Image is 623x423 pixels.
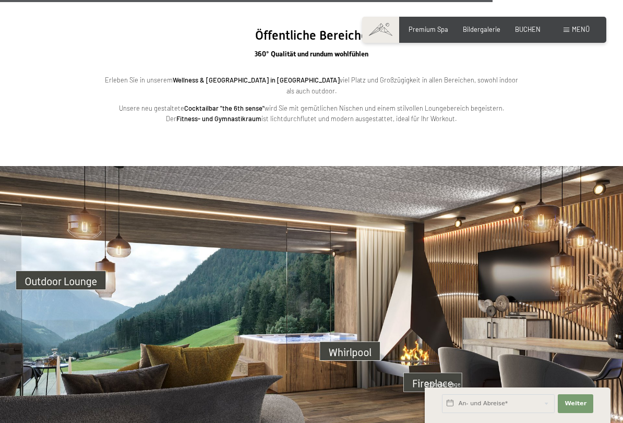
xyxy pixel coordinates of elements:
a: Premium Spa [409,25,448,33]
span: 360° Qualität und rundum wohlfühlen [255,50,368,58]
strong: Fitness- und Gymnastikraum [176,114,261,123]
p: Erleben Sie in unserem viel Platz und Großzügigkeit in allen Bereichen, sowohl indoor als auch ou... [103,75,520,96]
span: Menü [572,25,590,33]
span: Öffentliche Bereiche [255,28,368,43]
a: Bildergalerie [463,25,500,33]
p: Unsere neu gestaltete wird Sie mit gemütlichen Nischen und einem stilvollen Loungebereich begeist... [103,103,520,124]
span: Weiter [565,399,586,408]
strong: Cocktailbar "the 6th sense" [184,104,265,112]
span: Schnellanfrage [425,381,461,387]
button: Weiter [558,394,593,413]
strong: Wellness & [GEOGRAPHIC_DATA] in [GEOGRAPHIC_DATA] [173,76,340,84]
a: BUCHEN [515,25,541,33]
